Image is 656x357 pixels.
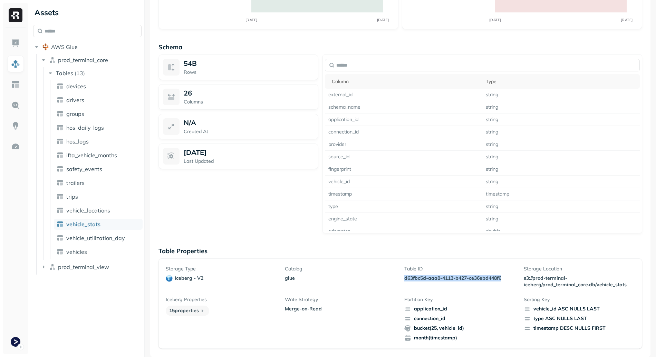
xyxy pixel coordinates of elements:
[49,57,56,63] img: namespace
[158,43,642,51] p: Schema
[47,68,142,79] button: Tables(13)
[57,110,64,117] img: table
[377,18,389,22] tspan: [DATE]
[54,81,143,92] a: devices
[482,213,640,225] td: string
[184,118,196,127] p: N/A
[184,59,197,68] span: 54B
[54,95,143,106] a: drivers
[66,235,125,241] span: vehicle_utilization_day
[57,207,64,214] img: table
[482,113,640,126] td: string
[57,166,64,172] img: table
[482,126,640,138] td: string
[325,151,482,163] td: source_id
[325,163,482,176] td: fingerprint
[184,89,192,97] p: 26
[524,315,635,322] div: type ASC NULLS LAST
[56,70,73,77] span: Tables
[57,248,64,255] img: table
[33,41,142,52] button: AWS Glue
[482,163,640,176] td: string
[524,296,635,303] p: Sorting Key
[54,219,143,230] a: vehicle_stats
[325,188,482,200] td: timestamp
[166,275,173,282] img: iceberg - v2
[11,142,20,151] img: Optimization
[482,151,640,163] td: string
[51,43,78,50] span: AWS Glue
[57,179,64,186] img: table
[11,121,20,130] img: Insights
[325,213,482,225] td: engine_state
[404,266,515,272] p: Table ID
[40,261,142,272] button: prod_terminal_view
[66,193,78,200] span: trips
[404,275,515,281] p: d63fbc5d-aaa8-4113-b427-ce36ebd448f6
[325,89,482,101] td: external_id
[57,221,64,228] img: table
[66,124,104,131] span: hos_daily_logs
[11,337,20,347] img: Terminal
[524,325,635,332] div: timestamp DESC NULLS FIRST
[175,275,203,281] p: iceberg - v2
[54,136,143,147] a: hos_logs
[404,306,515,313] span: application_id
[486,78,636,85] div: Type
[404,335,515,341] span: month(timestamp)
[245,18,258,22] tspan: [DATE]
[66,110,84,117] span: groups
[166,296,277,303] p: Iceberg Properties
[332,78,479,85] div: Column
[482,101,640,113] td: string
[49,264,56,270] img: namespace
[33,7,142,18] div: Assets
[524,275,627,288] p: s3://prod-terminal-iceberg/prod_terminal_core.db/vehicle_stats
[285,296,396,303] p: Write Strategy
[621,18,633,22] tspan: [DATE]
[482,225,640,238] td: double
[325,101,482,113] td: schema_name
[184,128,314,135] p: Created At
[524,266,635,272] p: Storage Location
[325,138,482,151] td: provider
[66,152,117,159] span: ifta_vehicle_months
[57,193,64,200] img: table
[54,205,143,216] a: vehicle_locations
[58,57,108,63] span: prod_terminal_core
[325,225,482,238] td: odometer
[11,39,20,48] img: Dashboard
[325,176,482,188] td: vehicle_id
[11,80,20,89] img: Asset Explorer
[54,232,143,244] a: vehicle_utilization_day
[184,99,314,105] p: Columns
[66,248,87,255] span: vehicles
[57,235,64,241] img: table
[54,150,143,161] a: ifta_vehicle_months
[75,70,85,77] p: ( 13 )
[166,266,277,272] p: Storage Type
[66,166,102,172] span: safety_events
[524,306,635,313] div: vehicle_id ASC NULLS LAST
[11,59,20,68] img: Assets
[57,152,64,159] img: table
[54,246,143,257] a: vehicles
[57,138,64,145] img: table
[66,179,85,186] span: trailers
[66,221,100,228] span: vehicle_stats
[285,275,396,281] p: glue
[166,306,209,316] p: 15 properties
[482,200,640,213] td: string
[54,122,143,133] a: hos_daily_logs
[9,8,22,22] img: Ryft
[54,163,143,175] a: safety_events
[54,177,143,188] a: trailers
[66,138,89,145] span: hos_logs
[404,325,515,332] span: bucket(25, vehicle_id)
[482,188,640,200] td: timestamp
[285,266,396,272] p: Catalog
[482,138,640,151] td: string
[42,43,49,50] img: root
[184,158,314,165] p: Last Updated
[57,83,64,90] img: table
